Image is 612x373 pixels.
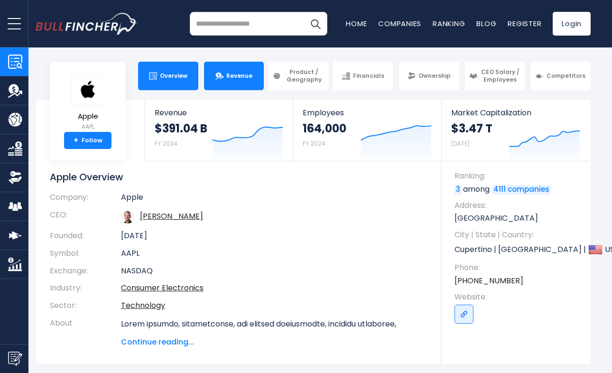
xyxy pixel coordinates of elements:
[155,121,207,136] strong: $391.04 B
[121,282,204,293] a: Consumer Electronics
[399,62,459,90] a: Ownership
[303,140,325,148] small: FY 2024
[50,297,121,315] th: Sector:
[454,200,581,211] span: Address:
[454,171,581,181] span: Ranking:
[476,19,496,28] a: Blog
[442,100,590,161] a: Market Capitalization $3.47 T [DATE]
[50,206,121,227] th: CEO:
[71,73,105,132] a: Apple AAPL
[454,230,581,240] span: City | State | Country:
[346,19,367,28] a: Home
[36,13,138,35] img: bullfincher logo
[480,68,521,83] span: CEO Salary / Employees
[138,62,198,90] a: Overview
[140,211,203,222] a: ceo
[121,227,427,245] td: [DATE]
[433,19,465,28] a: Ranking
[353,72,384,80] span: Financials
[50,315,121,348] th: About
[50,227,121,245] th: Founded:
[74,136,78,145] strong: +
[145,100,293,161] a: Revenue $391.04 B FY 2024
[303,108,431,117] span: Employees
[378,19,421,28] a: Companies
[121,210,134,224] img: tim-cook.jpg
[451,108,580,117] span: Market Capitalization
[50,171,427,183] h1: Apple Overview
[418,72,451,80] span: Ownership
[50,280,121,297] th: Industry:
[50,245,121,262] th: Symbol:
[454,262,581,273] span: Phone:
[454,292,581,302] span: Website:
[553,12,591,36] a: Login
[451,140,469,148] small: [DATE]
[454,276,523,286] a: [PHONE_NUMBER]
[547,72,585,80] span: Competitors
[204,62,264,90] a: Revenue
[121,262,427,280] td: NASDAQ
[492,185,551,195] a: 4111 companies
[160,72,187,80] span: Overview
[530,62,591,90] a: Competitors
[121,300,165,311] a: Technology
[454,242,581,257] p: Cupertino | [GEOGRAPHIC_DATA] | US
[155,140,177,148] small: FY 2024
[50,193,121,206] th: Company:
[8,170,22,185] img: Ownership
[36,13,138,35] a: Go to homepage
[284,68,325,83] span: Product / Geography
[454,184,581,195] p: among
[304,12,327,36] button: Search
[71,122,104,131] small: AAPL
[465,62,525,90] a: CEO Salary / Employees
[64,132,111,149] a: +Follow
[293,100,441,161] a: Employees 164,000 FY 2024
[50,262,121,280] th: Exchange:
[226,72,252,80] span: Revenue
[121,336,427,348] span: Continue reading...
[451,121,492,136] strong: $3.47 T
[71,112,104,121] span: Apple
[508,19,541,28] a: Register
[121,245,427,262] td: AAPL
[121,193,427,206] td: Apple
[155,108,283,117] span: Revenue
[454,305,473,324] a: Go to link
[333,62,393,90] a: Financials
[454,213,581,224] p: [GEOGRAPHIC_DATA]
[269,62,329,90] a: Product / Geography
[303,121,346,136] strong: 164,000
[454,185,462,195] a: 3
